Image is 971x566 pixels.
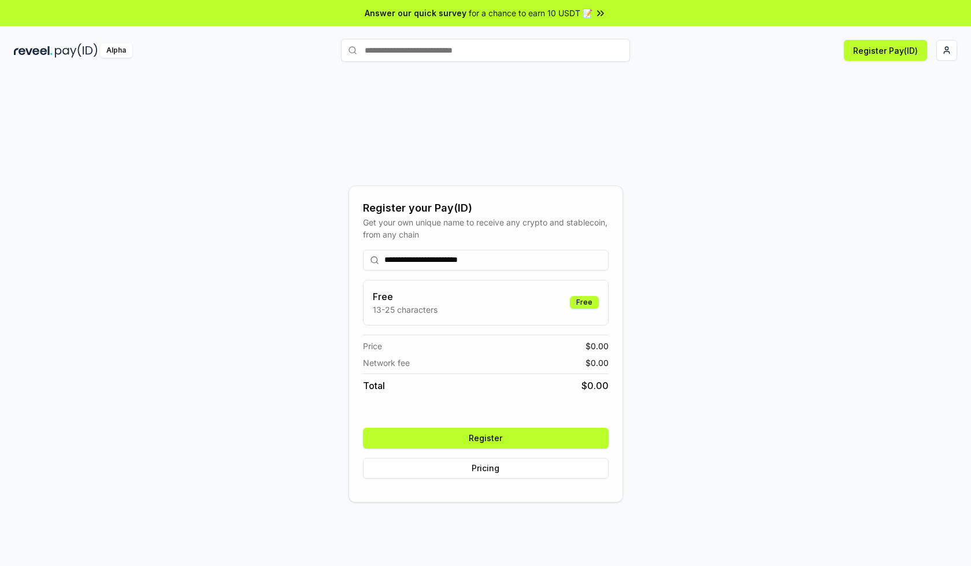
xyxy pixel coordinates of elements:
div: Free [570,296,599,309]
span: $ 0.00 [581,379,609,393]
span: Network fee [363,357,410,369]
button: Register Pay(ID) [844,40,927,61]
span: Price [363,340,382,352]
img: reveel_dark [14,43,53,58]
span: $ 0.00 [585,340,609,352]
img: pay_id [55,43,98,58]
span: Total [363,379,385,393]
button: Register [363,428,609,449]
span: for a chance to earn 10 USDT 📝 [469,7,592,19]
span: Answer our quick survey [365,7,466,19]
span: $ 0.00 [585,357,609,369]
div: Register your Pay(ID) [363,200,609,216]
p: 13-25 characters [373,304,438,316]
button: Pricing [363,458,609,479]
div: Get your own unique name to receive any crypto and stablecoin, from any chain [363,216,609,241]
h3: Free [373,290,438,304]
div: Alpha [100,43,132,58]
